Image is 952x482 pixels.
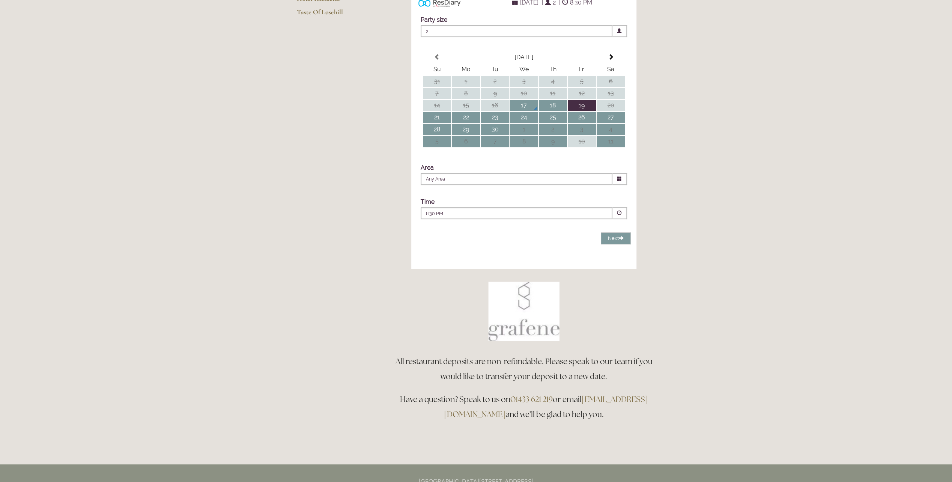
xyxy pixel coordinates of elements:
[423,76,451,87] td: 31
[510,76,538,87] td: 3
[539,124,567,135] td: 2
[452,100,480,111] td: 15
[568,112,596,123] td: 26
[510,394,553,404] a: 01433 621 219
[481,124,509,135] td: 30
[601,232,631,245] button: Next
[539,64,567,75] th: Th
[488,282,559,341] img: Book a table at Grafene Restaurant @ Losehill
[597,136,625,147] td: 11
[421,16,447,23] label: Party size
[510,88,538,99] td: 10
[452,112,480,123] td: 22
[510,112,538,123] td: 24
[539,76,567,87] td: 4
[393,392,656,422] h3: Have a question? Speak to us on or email and we’ll be glad to help you.
[597,88,625,99] td: 13
[481,112,509,123] td: 23
[452,124,480,135] td: 29
[423,124,451,135] td: 28
[597,100,625,111] td: 20
[421,198,435,205] label: Time
[423,136,451,147] td: 5
[597,76,625,87] td: 6
[568,100,596,111] td: 19
[423,88,451,99] td: 7
[510,64,538,75] th: We
[597,124,625,135] td: 4
[539,100,567,111] td: 18
[597,112,625,123] td: 27
[452,88,480,99] td: 8
[539,112,567,123] td: 25
[452,76,480,87] td: 1
[452,52,596,63] th: Select Month
[510,136,538,147] td: 8
[423,100,451,111] td: 14
[539,136,567,147] td: 9
[434,54,440,60] span: Previous Month
[421,25,612,37] span: 2
[608,54,614,60] span: Next Month
[481,136,509,147] td: 7
[481,88,509,99] td: 9
[539,88,567,99] td: 11
[481,64,509,75] th: Tu
[510,124,538,135] td: 1
[297,8,368,21] a: Taste Of Losehill
[608,235,624,241] span: Next
[426,210,562,217] p: 8:30 PM
[597,64,625,75] th: Sa
[421,164,434,171] label: Area
[568,76,596,87] td: 5
[452,64,480,75] th: Mo
[423,64,451,75] th: Su
[510,100,538,111] td: 17
[444,394,648,419] a: [EMAIL_ADDRESS][DOMAIN_NAME]
[568,124,596,135] td: 3
[393,354,656,384] h3: All restaurant deposits are non-refundable. Please speak to our team if you would like to transfe...
[568,136,596,147] td: 10
[452,136,480,147] td: 6
[568,64,596,75] th: Fr
[481,100,509,111] td: 16
[568,88,596,99] td: 12
[481,76,509,87] td: 2
[423,112,451,123] td: 21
